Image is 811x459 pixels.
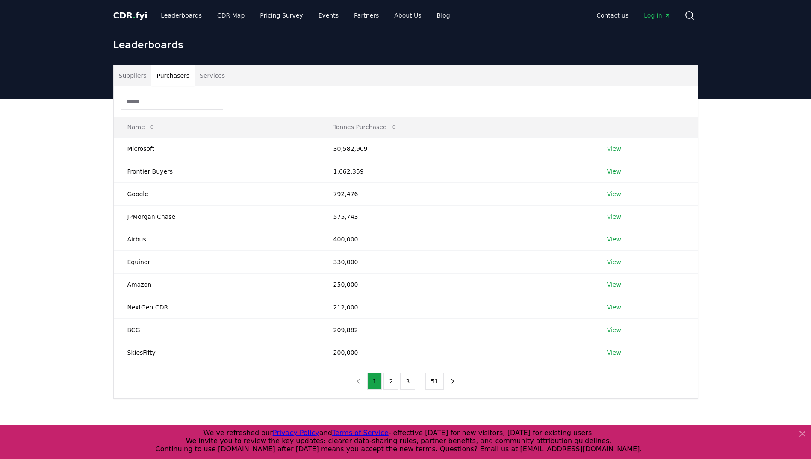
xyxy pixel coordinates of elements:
td: JPMorgan Chase [114,205,320,228]
button: Services [195,65,230,86]
td: SkiesFifty [114,341,320,364]
nav: Main [590,8,677,23]
a: View [607,212,621,221]
td: NextGen CDR [114,296,320,318]
td: 330,000 [320,250,593,273]
td: 212,000 [320,296,593,318]
button: 51 [425,373,444,390]
a: Log in [637,8,677,23]
a: CDR Map [210,8,251,23]
a: View [607,326,621,334]
a: Leaderboards [154,8,209,23]
h1: Leaderboards [113,38,698,51]
td: 1,662,359 [320,160,593,182]
td: 792,476 [320,182,593,205]
a: View [607,167,621,176]
button: 2 [383,373,398,390]
td: Microsoft [114,137,320,160]
td: Equinor [114,250,320,273]
button: Name [121,118,162,135]
a: Partners [347,8,386,23]
button: 1 [367,373,382,390]
a: View [607,303,621,312]
td: Frontier Buyers [114,160,320,182]
a: View [607,144,621,153]
span: Log in [644,11,670,20]
td: Google [114,182,320,205]
a: Pricing Survey [253,8,310,23]
td: 400,000 [320,228,593,250]
button: Suppliers [114,65,152,86]
td: Airbus [114,228,320,250]
button: Tonnes Purchased [327,118,404,135]
td: BCG [114,318,320,341]
span: . [133,10,136,21]
li: ... [417,376,423,386]
span: CDR fyi [113,10,147,21]
button: 3 [400,373,415,390]
a: View [607,190,621,198]
button: Purchasers [151,65,195,86]
nav: Main [154,8,457,23]
a: Contact us [590,8,635,23]
button: next page [445,373,460,390]
td: Amazon [114,273,320,296]
a: About Us [387,8,428,23]
a: View [607,258,621,266]
a: Blog [430,8,457,23]
a: View [607,235,621,244]
a: Events [312,8,345,23]
a: CDR.fyi [113,9,147,21]
td: 250,000 [320,273,593,296]
td: 209,882 [320,318,593,341]
a: View [607,348,621,357]
td: 575,743 [320,205,593,228]
a: View [607,280,621,289]
td: 200,000 [320,341,593,364]
td: 30,582,909 [320,137,593,160]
